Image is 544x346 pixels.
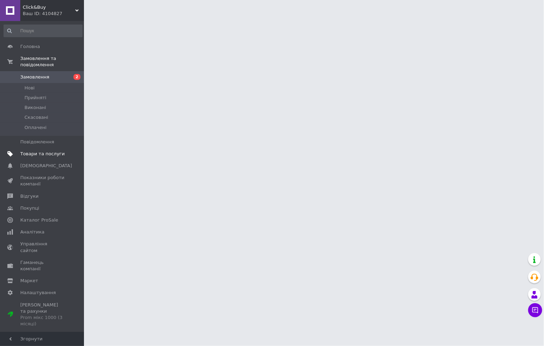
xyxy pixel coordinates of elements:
[20,259,65,272] span: Гаманець компанії
[24,114,48,121] span: Скасовані
[20,55,84,68] span: Замовлення та повідомлення
[24,95,46,101] span: Прийняті
[24,104,46,111] span: Виконані
[20,290,56,296] span: Налаштування
[20,241,65,253] span: Управління сайтом
[20,74,49,80] span: Замовлення
[3,25,83,37] input: Пошук
[24,124,47,131] span: Оплачені
[24,85,35,91] span: Нові
[23,11,84,17] div: Ваш ID: 4104827
[20,151,65,157] span: Товари та послуги
[20,175,65,187] span: Показники роботи компанії
[73,74,80,80] span: 2
[20,205,39,211] span: Покупці
[20,163,72,169] span: [DEMOGRAPHIC_DATA]
[528,303,542,317] button: Чат з покупцем
[20,278,38,284] span: Маркет
[20,217,58,223] span: Каталог ProSale
[20,302,65,327] span: [PERSON_NAME] та рахунки
[20,139,54,145] span: Повідомлення
[20,314,65,327] div: Prom мікс 1000 (3 місяці)
[20,229,44,235] span: Аналітика
[23,4,75,11] span: Click&Buy
[20,193,38,199] span: Відгуки
[20,43,40,50] span: Головна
